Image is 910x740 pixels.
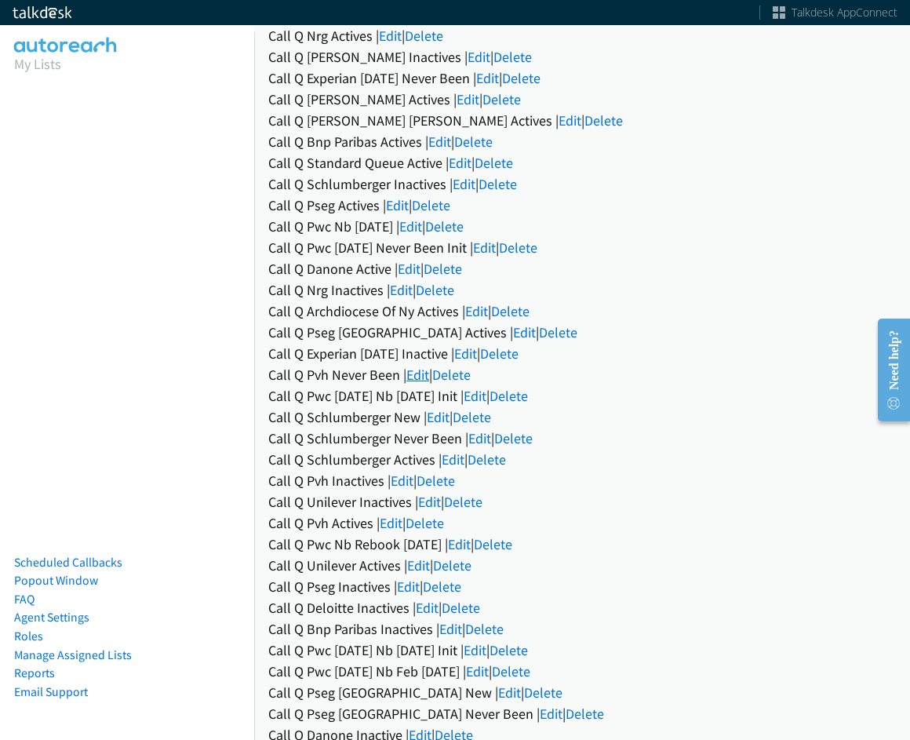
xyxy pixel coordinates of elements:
[405,27,443,45] a: Delete
[268,46,896,67] div: Call Q [PERSON_NAME] Inactives | |
[268,555,896,576] div: Call Q Unilever Actives | |
[268,512,896,534] div: Call Q Pvh Actives | |
[499,239,537,257] a: Delete
[268,364,896,385] div: Call Q Pvh Never Been | |
[442,450,464,468] a: Edit
[492,662,530,680] a: Delete
[584,111,623,129] a: Delete
[268,152,896,173] div: Call Q Standard Queue Active | |
[480,344,519,363] a: Delete
[475,154,513,172] a: Delete
[406,366,429,384] a: Edit
[268,576,896,597] div: Call Q Pseg Inactives | |
[407,556,430,574] a: Edit
[464,387,486,405] a: Edit
[268,110,896,131] div: Call Q [PERSON_NAME] [PERSON_NAME] Actives | |
[268,449,896,470] div: Call Q Schlumberger Actives | |
[491,302,530,320] a: Delete
[464,641,486,659] a: Edit
[268,534,896,555] div: Call Q Pwc Nb Rebook [DATE] | |
[476,69,499,87] a: Edit
[453,175,475,193] a: Edit
[416,281,454,299] a: Delete
[14,555,122,570] a: Scheduled Callbacks
[268,640,896,661] div: Call Q Pwc [DATE] Nb [DATE] Init | |
[380,514,402,532] a: Edit
[502,69,541,87] a: Delete
[457,90,479,108] a: Edit
[14,665,55,680] a: Reports
[268,173,896,195] div: Call Q Schlumberger Inactives | |
[490,387,528,405] a: Delete
[473,239,496,257] a: Edit
[268,661,896,682] div: Call Q Pwc [DATE] Nb Feb [DATE] | |
[423,578,461,596] a: Delete
[412,196,450,214] a: Delete
[268,131,896,152] div: Call Q Bnp Paribas Actives | |
[268,385,896,406] div: Call Q Pwc [DATE] Nb [DATE] Init | |
[773,5,897,20] a: Talkdesk AppConnect
[386,196,409,214] a: Edit
[513,323,536,341] a: Edit
[417,472,455,490] a: Delete
[406,514,444,532] a: Delete
[498,683,521,702] a: Edit
[427,408,450,426] a: Edit
[454,344,477,363] a: Edit
[428,133,451,151] a: Edit
[465,620,504,638] a: Delete
[494,429,533,447] a: Delete
[14,647,132,662] a: Manage Assigned Lists
[268,406,896,428] div: Call Q Schlumberger New | |
[268,67,896,89] div: Call Q Experian [DATE] Never Been | |
[444,493,482,511] a: Delete
[268,237,896,258] div: Call Q Pwc [DATE] Never Been Init | |
[268,195,896,216] div: Call Q Pseg Actives | |
[540,705,562,723] a: Edit
[268,470,896,491] div: Call Q Pvh Inactives | |
[14,629,43,643] a: Roles
[468,48,490,66] a: Edit
[14,573,98,588] a: Popout Window
[398,260,420,278] a: Edit
[493,48,532,66] a: Delete
[268,491,896,512] div: Call Q Unilever Inactives | |
[14,610,89,625] a: Agent Settings
[268,279,896,301] div: Call Q Nrg Inactives | |
[439,620,462,638] a: Edit
[268,618,896,640] div: Call Q Bnp Paribas Inactives | |
[432,366,471,384] a: Delete
[268,703,896,724] div: Call Q Pseg [GEOGRAPHIC_DATA] Never Been | |
[268,343,896,364] div: Call Q Experian [DATE] Inactive | |
[449,154,471,172] a: Edit
[474,535,512,553] a: Delete
[390,281,413,299] a: Edit
[416,599,439,617] a: Edit
[448,535,471,553] a: Edit
[268,89,896,110] div: Call Q [PERSON_NAME] Actives | |
[524,683,562,702] a: Delete
[465,302,488,320] a: Edit
[268,216,896,237] div: Call Q Pwc Nb [DATE] | |
[539,323,577,341] a: Delete
[379,27,402,45] a: Edit
[454,133,493,151] a: Delete
[397,578,420,596] a: Edit
[453,408,491,426] a: Delete
[468,450,506,468] a: Delete
[268,322,896,343] div: Call Q Pseg [GEOGRAPHIC_DATA] Actives | |
[433,556,471,574] a: Delete
[268,301,896,322] div: Call Q Archdiocese Of Ny Actives | |
[566,705,604,723] a: Delete
[466,662,489,680] a: Edit
[14,55,61,73] a: My Lists
[425,217,464,235] a: Delete
[268,597,896,618] div: Call Q Deloitte Inactives | |
[468,429,491,447] a: Edit
[482,90,521,108] a: Delete
[418,493,441,511] a: Edit
[14,684,88,699] a: Email Support
[559,111,581,129] a: Edit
